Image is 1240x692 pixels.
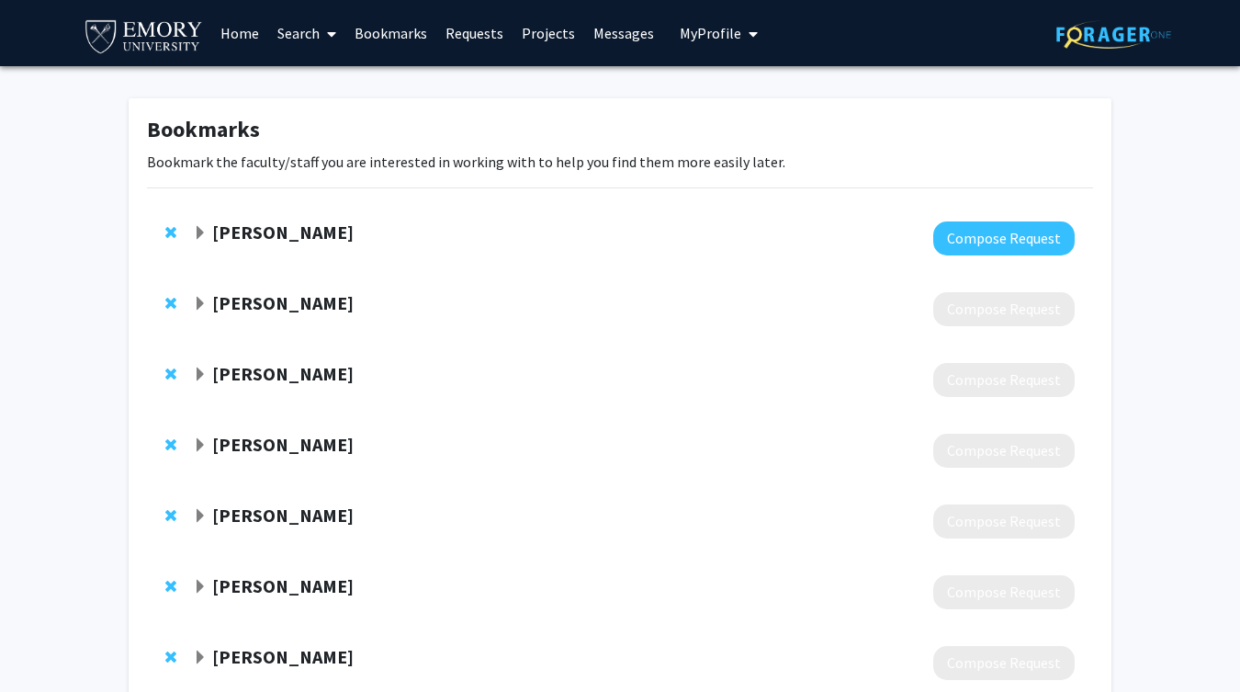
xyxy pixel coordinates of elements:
img: ForagerOne Logo [1056,20,1171,49]
span: Expand Fred Smith Jr. Bookmark [193,580,208,595]
strong: [PERSON_NAME] [212,574,354,597]
span: My Profile [680,24,741,42]
span: Expand Liza Vertinsky Bookmark [193,368,208,382]
a: Bookmarks [345,1,436,65]
strong: [PERSON_NAME] [212,433,354,456]
span: Expand Alexander Volokh Bookmark [193,297,208,312]
span: Expand Joanna M. Shepherd Bookmark [193,651,208,665]
button: Compose Request to Joanna M. Shepherd [933,646,1075,680]
h1: Bookmarks [147,117,1093,143]
span: Remove Melvin Ayogu from bookmarks [165,225,176,240]
strong: [PERSON_NAME] [212,362,354,385]
button: Compose Request to Melvin Ayogu [933,221,1075,255]
button: Compose Request to Abdullahi Ahmed An-Na'im [933,505,1075,539]
span: Remove Abdullahi Ahmed An-Na'im from bookmarks [165,508,176,523]
img: Emory University Logo [83,15,205,56]
strong: [PERSON_NAME] [212,645,354,668]
a: Messages [584,1,663,65]
button: Compose Request to Fred Smith Jr. [933,575,1075,609]
span: Expand George S. Georgiev Bookmark [193,438,208,453]
a: Projects [513,1,584,65]
span: Remove George S. Georgiev from bookmarks [165,437,176,452]
button: Compose Request to Liza Vertinsky [933,363,1075,397]
span: Expand Abdullahi Ahmed An-Na'im Bookmark [193,509,208,524]
span: Remove Alexander Volokh from bookmarks [165,296,176,311]
strong: [PERSON_NAME] [212,291,354,314]
strong: [PERSON_NAME] [212,504,354,527]
span: Remove Liza Vertinsky from bookmarks [165,367,176,381]
strong: [PERSON_NAME] [212,221,354,244]
span: Expand Melvin Ayogu Bookmark [193,226,208,241]
iframe: Chat [14,609,78,678]
a: Home [211,1,268,65]
span: Remove Fred Smith Jr. from bookmarks [165,579,176,594]
button: Compose Request to Alexander Volokh [933,292,1075,326]
p: Bookmark the faculty/staff you are interested in working with to help you find them more easily l... [147,151,1093,173]
a: Requests [436,1,513,65]
button: Compose Request to George S. Georgiev [933,434,1075,468]
a: Search [268,1,345,65]
span: Remove Joanna M. Shepherd from bookmarks [165,650,176,664]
